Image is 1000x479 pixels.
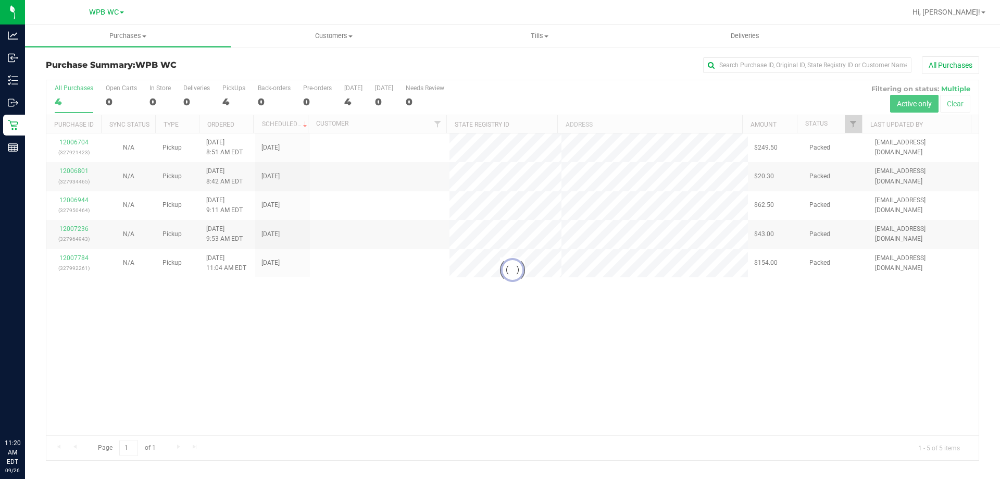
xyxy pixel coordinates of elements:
p: 11:20 AM EDT [5,438,20,466]
span: Customers [231,31,436,41]
inline-svg: Analytics [8,30,18,41]
h3: Purchase Summary: [46,60,357,70]
span: Deliveries [717,31,773,41]
a: Tills [436,25,642,47]
span: Hi, [PERSON_NAME]! [913,8,980,16]
button: All Purchases [922,56,979,74]
span: Purchases [25,31,231,41]
input: Search Purchase ID, Original ID, State Registry ID or Customer Name... [703,57,911,73]
span: Tills [437,31,642,41]
span: WPB WC [135,60,177,70]
inline-svg: Outbound [8,97,18,108]
a: Customers [231,25,436,47]
inline-svg: Inbound [8,53,18,63]
span: WPB WC [89,8,119,17]
inline-svg: Retail [8,120,18,130]
inline-svg: Inventory [8,75,18,85]
iframe: Resource center [10,396,42,427]
a: Deliveries [642,25,848,47]
inline-svg: Reports [8,142,18,153]
p: 09/26 [5,466,20,474]
a: Purchases [25,25,231,47]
